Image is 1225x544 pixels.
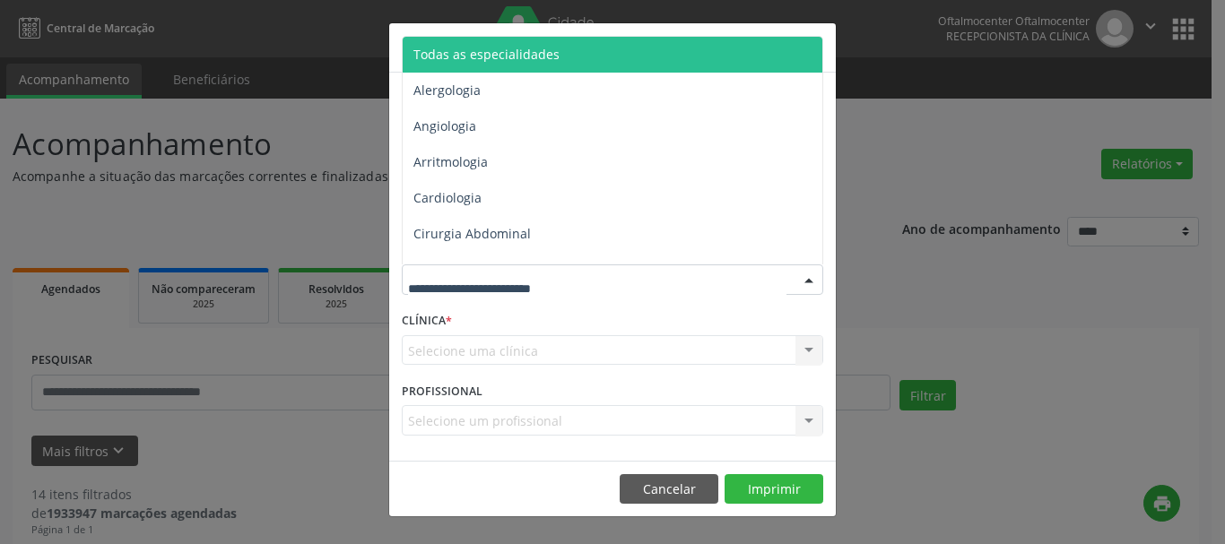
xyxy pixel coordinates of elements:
span: Todas as especialidades [413,46,560,63]
label: CLÍNICA [402,307,452,335]
h5: Relatório de agendamentos [402,36,607,59]
span: Angiologia [413,117,476,134]
span: Cardiologia [413,189,482,206]
button: Cancelar [620,474,718,505]
span: Arritmologia [413,153,488,170]
span: Alergologia [413,82,481,99]
span: Cirurgia Bariatrica [413,261,524,278]
button: Imprimir [725,474,823,505]
label: PROFISSIONAL [402,377,482,405]
span: Cirurgia Abdominal [413,225,531,242]
button: Close [800,23,836,67]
